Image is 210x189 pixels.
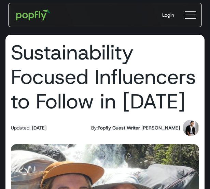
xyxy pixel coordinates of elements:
[11,5,55,25] a: home
[98,124,180,131] div: Popfly Guest Writer [PERSON_NAME]
[11,124,30,131] div: Updated:
[91,124,98,131] div: By:
[162,12,174,18] div: Login
[11,40,199,114] h1: Sustainability Focused Influencers to Follow in [DATE]
[157,6,180,24] a: Login
[32,124,46,131] div: [DATE]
